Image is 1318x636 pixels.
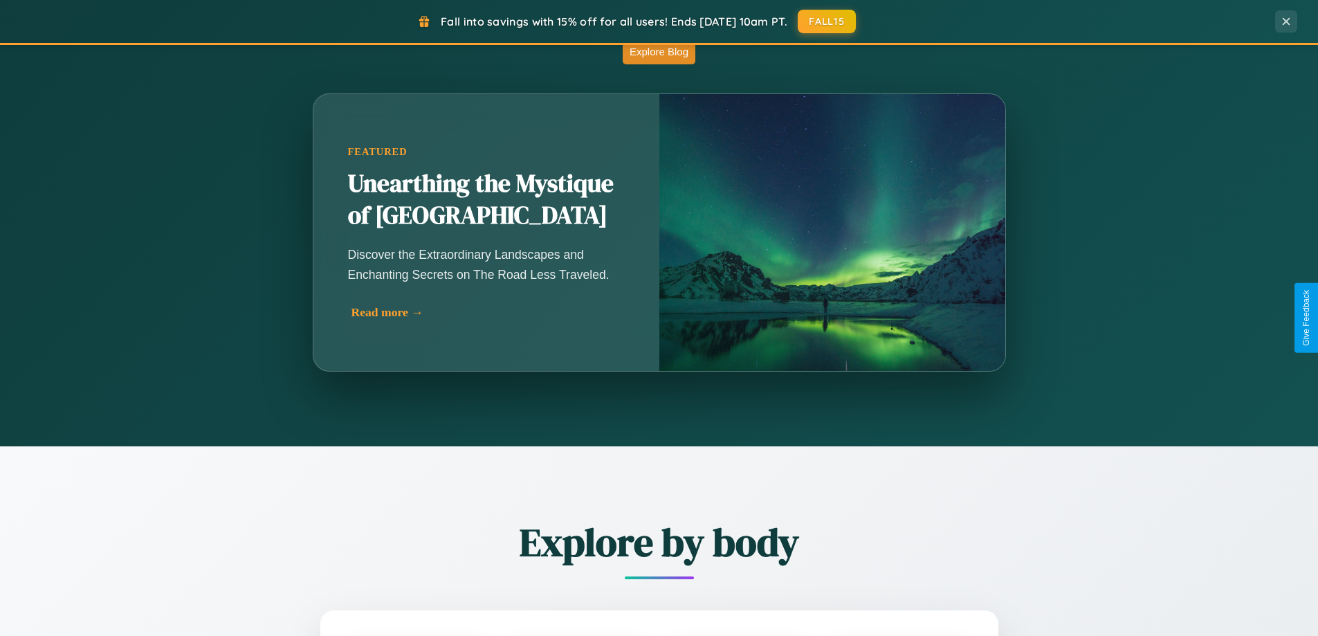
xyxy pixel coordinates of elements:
[351,305,628,320] div: Read more →
[244,516,1074,569] h2: Explore by body
[348,146,625,158] div: Featured
[798,10,856,33] button: FALL15
[623,39,695,64] button: Explore Blog
[1301,290,1311,346] div: Give Feedback
[348,245,625,284] p: Discover the Extraordinary Landscapes and Enchanting Secrets on The Road Less Traveled.
[441,15,787,28] span: Fall into savings with 15% off for all users! Ends [DATE] 10am PT.
[348,168,625,232] h2: Unearthing the Mystique of [GEOGRAPHIC_DATA]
